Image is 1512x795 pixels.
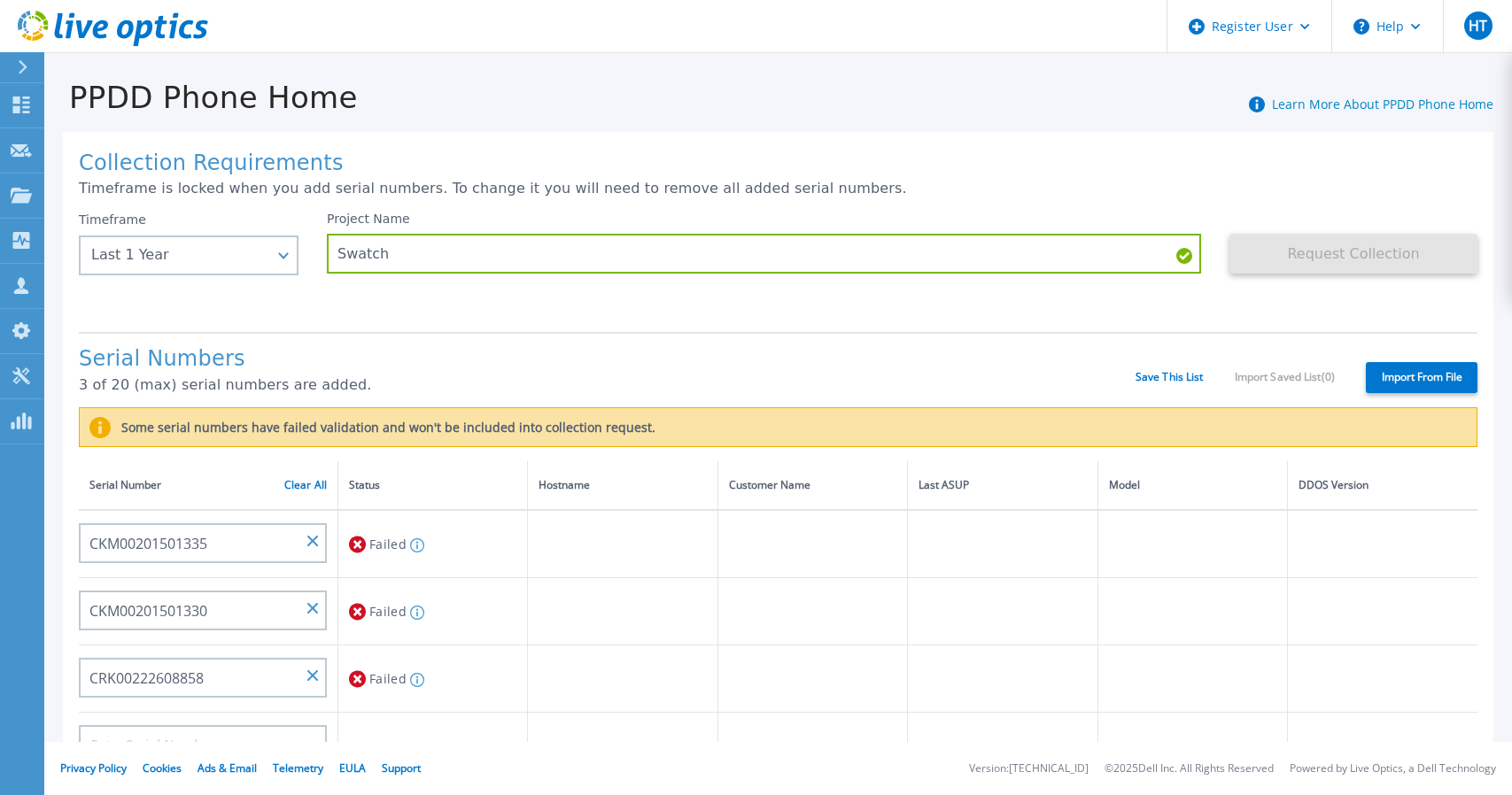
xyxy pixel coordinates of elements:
[1469,19,1487,33] span: HT
[79,590,327,630] input: Enter Serial Number
[79,725,327,765] input: Enter Serial Number
[79,523,327,563] input: Enter Serial Number
[1229,234,1477,274] button: Request Collection
[528,461,717,510] th: Hostname
[717,461,907,510] th: Customer Name
[79,212,146,227] label: Timeframe
[89,475,327,495] div: Serial Number
[198,760,257,776] a: Ads & Email
[79,377,1136,393] p: 3 of 20 (max) serial numbers are added.
[1288,461,1477,510] th: DDOS Version
[44,81,358,115] h1: PPDD Phone Home
[349,662,516,695] div: Failed
[338,461,528,510] th: Status
[969,763,1089,775] li: Version: [TECHNICAL_ID]
[1105,763,1274,775] li: © 2025 Dell Inc. All Rights Reserved
[1290,763,1496,775] li: Powered by Live Optics, a Dell Technology
[91,247,267,263] div: Last 1 Year
[79,151,1477,176] h1: Collection Requirements
[79,658,327,698] input: Enter Serial Number
[327,212,410,225] label: Project Name
[382,760,421,776] a: Support
[349,528,516,560] div: Failed
[143,760,182,776] a: Cookies
[284,479,327,491] a: Clear All
[60,760,127,776] a: Privacy Policy
[79,347,1136,372] h1: Serial Numbers
[111,421,655,435] label: Some serial numbers have failed validation and won't be included into collection request.
[1366,362,1477,393] label: Import From File
[79,181,1477,197] p: Timeframe is locked when you add serial numbers. To change it you will need to remove all added s...
[339,760,366,776] a: EULA
[908,461,1097,510] th: Last ASUP
[273,760,323,776] a: Telemetry
[1272,96,1493,112] a: Learn More About PPDD Phone Home
[1136,371,1204,383] a: Save This List
[327,234,1201,274] input: Enter Project Name
[349,595,516,628] div: Failed
[1097,461,1287,510] th: Model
